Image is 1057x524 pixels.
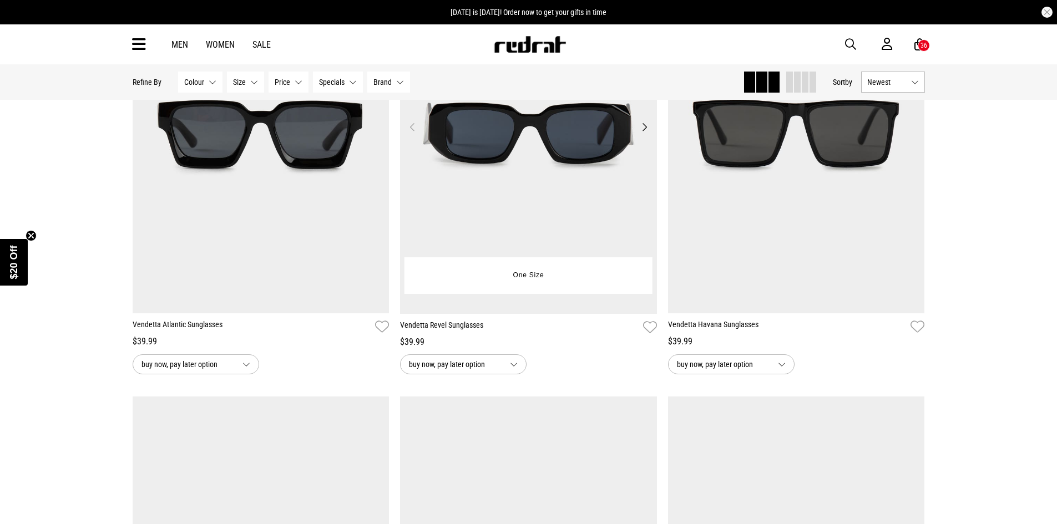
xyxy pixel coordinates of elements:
span: buy now, pay later option [677,358,769,371]
button: Newest [861,72,925,93]
span: buy now, pay later option [409,358,501,371]
a: Women [206,39,235,50]
span: by [845,78,852,87]
div: 36 [921,42,927,49]
span: $20 Off [8,245,19,279]
span: Price [275,78,290,87]
button: Colour [178,72,222,93]
button: buy now, pay later option [400,354,527,374]
span: Specials [319,78,345,87]
button: Size [227,72,264,93]
button: buy now, pay later option [133,354,259,374]
img: Redrat logo [493,36,567,53]
button: Sortby [833,75,852,89]
span: Colour [184,78,204,87]
button: Price [269,72,308,93]
p: Refine By [133,78,161,87]
button: Specials [313,72,363,93]
button: Close teaser [26,230,37,241]
a: Vendetta Atlantic Sunglasses [133,319,371,335]
span: Brand [373,78,392,87]
div: $39.99 [668,335,925,348]
div: $39.99 [133,335,390,348]
a: Vendetta Revel Sunglasses [400,319,639,335]
a: Sale [252,39,271,50]
span: [DATE] is [DATE]! Order now to get your gifts in time [451,8,606,17]
span: Newest [867,78,907,87]
span: Size [233,78,246,87]
button: One Size [505,266,553,286]
a: Men [171,39,188,50]
button: Brand [367,72,410,93]
a: 36 [914,39,925,50]
a: Vendetta Havana Sunglasses [668,319,907,335]
div: $39.99 [400,335,657,349]
button: Previous [406,120,419,134]
button: Open LiveChat chat widget [9,4,42,38]
button: Next [638,120,651,134]
button: buy now, pay later option [668,354,795,374]
span: buy now, pay later option [141,358,234,371]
